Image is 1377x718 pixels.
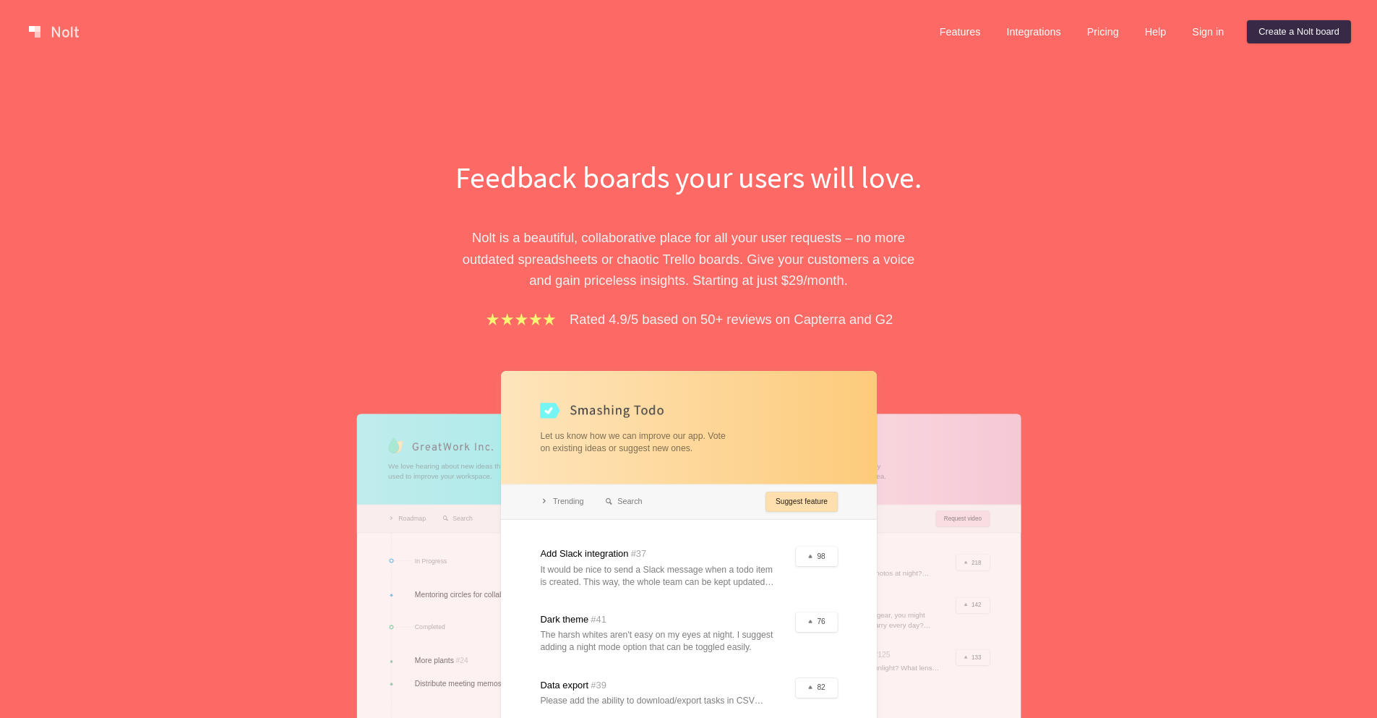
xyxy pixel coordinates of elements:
a: Integrations [995,20,1072,43]
a: Sign in [1180,20,1235,43]
p: Nolt is a beautiful, collaborative place for all your user requests – no more outdated spreadshee... [439,227,938,291]
img: stars.b067e34983.png [484,311,558,328]
a: Help [1133,20,1178,43]
p: Rated 4.9/5 based on 50+ reviews on Capterra and G2 [570,309,893,330]
a: Features [928,20,992,43]
a: Pricing [1076,20,1131,43]
h1: Feedback boards your users will love. [439,156,938,198]
a: Create a Nolt board [1247,20,1351,43]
